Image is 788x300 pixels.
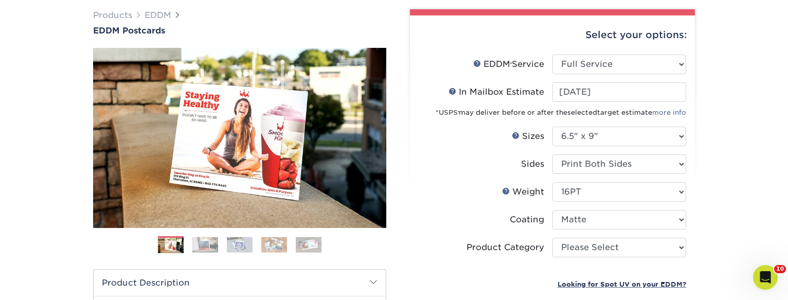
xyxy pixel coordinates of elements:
sup: ® [458,111,459,114]
sup: ® [510,62,512,66]
iframe: Intercom live chat [753,265,778,290]
a: more info [652,109,686,116]
small: *USPS may deliver before or after the target estimate [436,109,686,116]
div: Sides [521,158,544,170]
a: Looking for Spot UV on your EDDM? [558,279,686,289]
div: Select your options: [418,15,687,55]
div: Coating [510,214,544,226]
img: EDDM 01 [158,237,184,255]
div: EDDM Service [473,58,544,70]
img: EDDM 02 [192,237,218,253]
a: EDDM [145,10,171,20]
a: EDDM Postcards [93,26,386,36]
div: Weight [502,186,544,198]
img: EDDM 04 [261,237,287,253]
span: selected [567,109,597,116]
img: EDDM 03 [227,237,253,253]
input: Select Date [552,82,686,102]
div: In Mailbox Estimate [449,86,544,98]
a: Products [93,10,132,20]
div: Sizes [512,130,544,143]
img: EDDM Postcards 01 [93,37,386,239]
div: Product Category [467,241,544,254]
span: EDDM Postcards [93,26,165,36]
h2: Product Description [94,270,386,296]
img: EDDM 05 [296,237,321,253]
span: 10 [774,265,786,273]
small: Looking for Spot UV on your EDDM? [558,280,686,288]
